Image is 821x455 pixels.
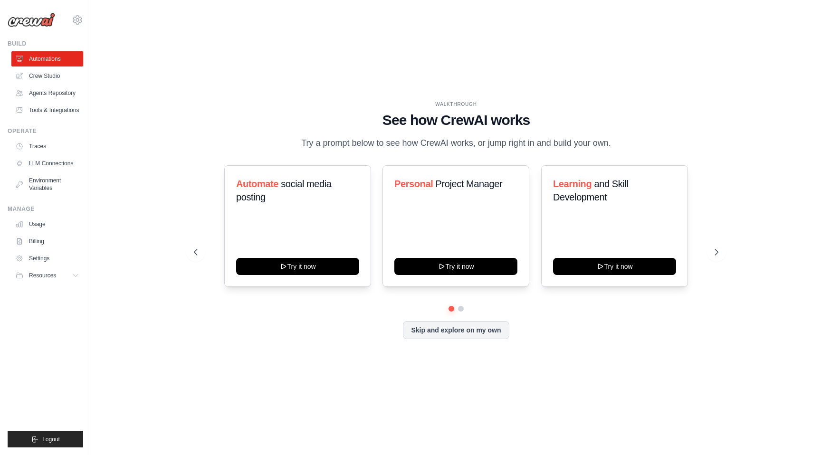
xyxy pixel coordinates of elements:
img: Logo [8,13,55,27]
div: WALKTHROUGH [194,101,718,108]
button: Resources [11,268,83,283]
div: Operate [8,127,83,135]
span: Logout [42,436,60,443]
button: Skip and explore on my own [403,321,509,339]
span: Automate [236,179,278,189]
a: Agents Repository [11,85,83,101]
div: Build [8,40,83,47]
span: Resources [29,272,56,279]
div: Manage [8,205,83,213]
a: Crew Studio [11,68,83,84]
button: Try it now [236,258,359,275]
span: social media posting [236,179,332,202]
a: LLM Connections [11,156,83,171]
a: Traces [11,139,83,154]
a: Billing [11,234,83,249]
span: Learning [553,179,592,189]
a: Environment Variables [11,173,83,196]
span: Project Manager [436,179,503,189]
button: Try it now [394,258,517,275]
h1: See how CrewAI works [194,112,718,129]
a: Usage [11,217,83,232]
a: Settings [11,251,83,266]
a: Automations [11,51,83,66]
p: Try a prompt below to see how CrewAI works, or jump right in and build your own. [296,136,616,150]
span: and Skill Development [553,179,628,202]
button: Logout [8,431,83,447]
button: Try it now [553,258,676,275]
a: Tools & Integrations [11,103,83,118]
span: Personal [394,179,433,189]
